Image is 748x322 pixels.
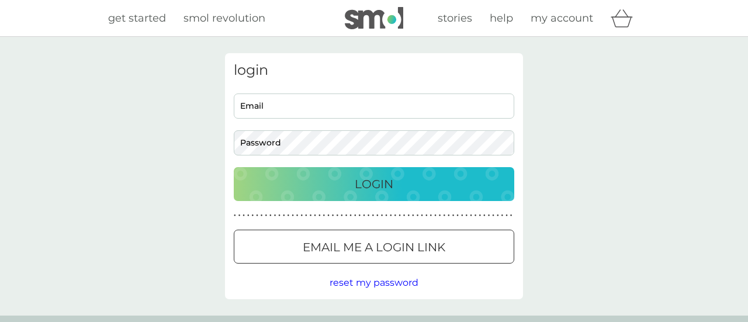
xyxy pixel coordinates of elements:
[327,213,330,219] p: ●
[330,277,418,288] span: reset my password
[531,10,593,27] a: my account
[403,213,406,219] p: ●
[438,12,472,25] span: stories
[456,213,459,219] p: ●
[381,213,383,219] p: ●
[439,213,441,219] p: ●
[252,213,254,219] p: ●
[438,10,472,27] a: stories
[490,10,513,27] a: help
[234,213,236,219] p: ●
[359,213,361,219] p: ●
[479,213,481,219] p: ●
[510,213,512,219] p: ●
[108,10,166,27] a: get started
[274,213,276,219] p: ●
[490,12,513,25] span: help
[341,213,343,219] p: ●
[355,175,393,193] p: Login
[323,213,325,219] p: ●
[461,213,463,219] p: ●
[247,213,250,219] p: ●
[443,213,445,219] p: ●
[412,213,414,219] p: ●
[256,213,258,219] p: ●
[283,213,285,219] p: ●
[183,10,265,27] a: smol revolution
[234,230,514,264] button: Email me a login link
[399,213,401,219] p: ●
[466,213,468,219] p: ●
[349,213,352,219] p: ●
[310,213,312,219] p: ●
[394,213,397,219] p: ●
[303,238,445,257] p: Email me a login link
[421,213,423,219] p: ●
[501,213,504,219] p: ●
[261,213,263,219] p: ●
[497,213,499,219] p: ●
[243,213,245,219] p: ●
[611,6,640,30] div: basket
[332,213,334,219] p: ●
[318,213,321,219] p: ●
[292,213,294,219] p: ●
[452,213,455,219] p: ●
[238,213,241,219] p: ●
[434,213,437,219] p: ●
[265,213,267,219] p: ●
[475,213,477,219] p: ●
[430,213,432,219] p: ●
[305,213,307,219] p: ●
[288,213,290,219] p: ●
[336,213,338,219] p: ●
[330,275,418,290] button: reset my password
[314,213,316,219] p: ●
[296,213,299,219] p: ●
[363,213,365,219] p: ●
[505,213,508,219] p: ●
[183,12,265,25] span: smol revolution
[269,213,272,219] p: ●
[492,213,494,219] p: ●
[417,213,419,219] p: ●
[354,213,356,219] p: ●
[300,213,303,219] p: ●
[376,213,379,219] p: ●
[385,213,387,219] p: ●
[407,213,410,219] p: ●
[390,213,392,219] p: ●
[234,167,514,201] button: Login
[108,12,166,25] span: get started
[425,213,428,219] p: ●
[372,213,374,219] p: ●
[278,213,280,219] p: ●
[448,213,450,219] p: ●
[234,62,514,79] h3: login
[345,7,403,29] img: smol
[368,213,370,219] p: ●
[345,213,348,219] p: ●
[531,12,593,25] span: my account
[483,213,486,219] p: ●
[488,213,490,219] p: ●
[470,213,472,219] p: ●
